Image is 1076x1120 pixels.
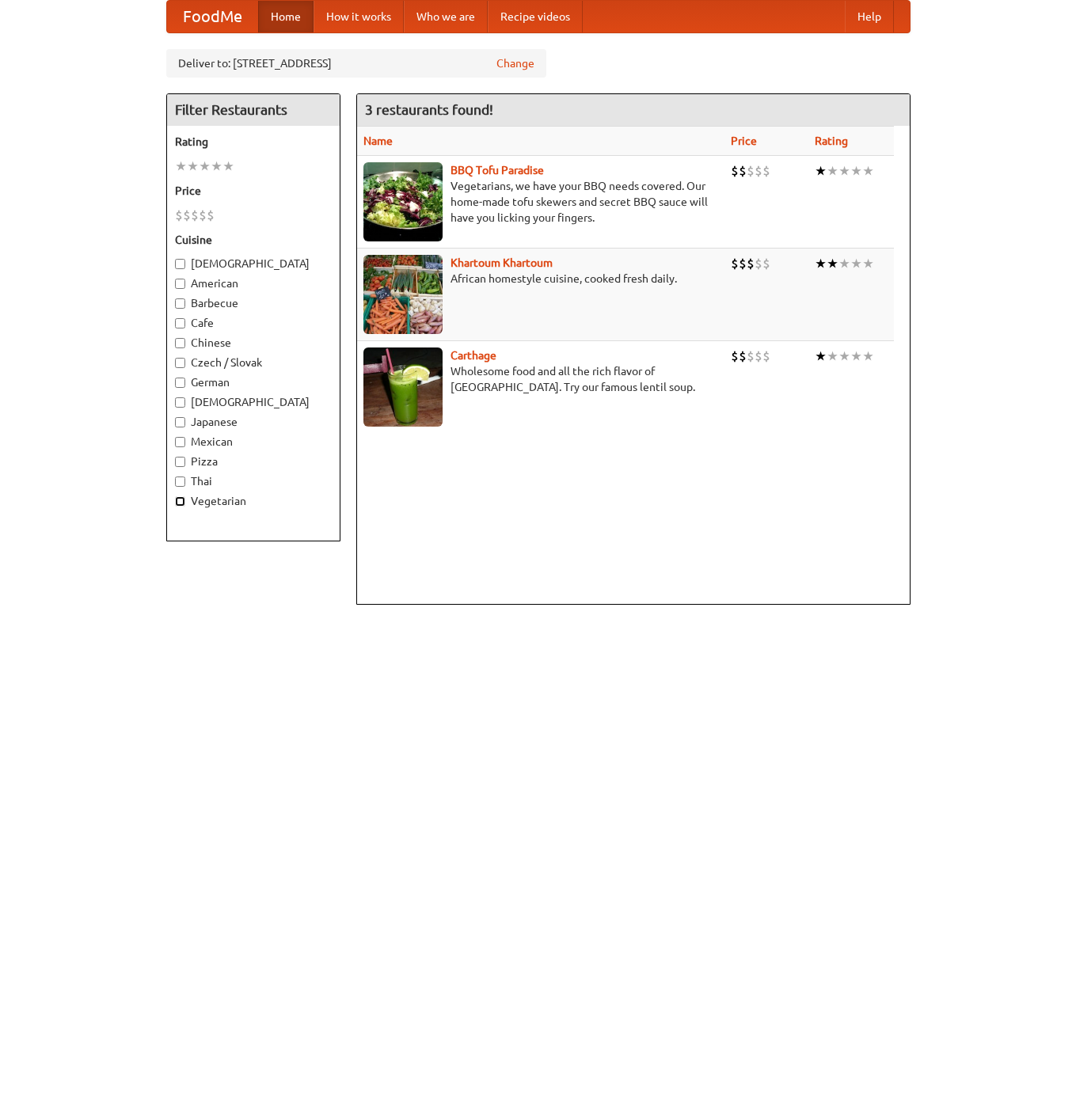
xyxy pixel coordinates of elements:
a: Change [496,55,534,71]
input: [DEMOGRAPHIC_DATA] [175,397,185,408]
li: $ [183,207,191,224]
input: Chinese [175,338,185,348]
label: Thai [175,473,332,489]
a: Rating [815,135,848,147]
li: $ [762,347,770,365]
a: BBQ Tofu Paradise [451,164,544,177]
input: Pizza [175,457,185,467]
input: Czech / Slovak [175,358,185,368]
li: ★ [827,347,838,365]
input: American [175,279,185,289]
label: Czech / Slovak [175,355,332,370]
label: Mexican [175,434,332,450]
img: tofuparadise.jpg [363,162,443,241]
h5: Rating [175,134,332,150]
li: ★ [838,255,850,272]
li: ★ [838,347,850,365]
a: Recipe videos [488,1,583,32]
li: $ [747,347,755,365]
a: FoodMe [167,1,258,32]
li: $ [739,255,747,272]
li: $ [731,347,739,365]
a: How it works [314,1,404,32]
label: German [175,374,332,390]
li: $ [762,162,770,180]
li: ★ [187,158,199,175]
label: [DEMOGRAPHIC_DATA] [175,394,332,410]
label: Pizza [175,454,332,469]
a: Name [363,135,393,147]
li: $ [755,162,762,180]
label: Chinese [175,335,332,351]
h4: Filter Restaurants [167,94,340,126]
li: ★ [199,158,211,175]
li: ★ [862,347,874,365]
input: Vegetarian [175,496,185,507]
li: $ [739,162,747,180]
li: $ [747,255,755,272]
label: [DEMOGRAPHIC_DATA] [175,256,332,271]
li: ★ [850,255,862,272]
li: $ [207,207,215,224]
li: ★ [850,162,862,180]
label: Vegetarian [175,493,332,509]
h5: Price [175,183,332,199]
li: $ [731,255,739,272]
p: Wholesome food and all the rich flavor of [GEOGRAPHIC_DATA]. Try our famous lentil soup. [363,363,718,395]
img: khartoum.jpg [363,255,443,334]
li: $ [731,162,739,180]
h5: Cuisine [175,232,332,248]
a: Carthage [451,349,496,362]
input: Barbecue [175,298,185,309]
li: ★ [222,158,234,175]
input: Thai [175,476,185,487]
a: Who we are [404,1,488,32]
li: ★ [850,347,862,365]
img: carthage.jpg [363,347,443,427]
li: ★ [827,255,838,272]
li: ★ [175,158,187,175]
li: $ [755,347,762,365]
li: ★ [815,255,827,272]
li: ★ [838,162,850,180]
label: American [175,275,332,291]
li: ★ [862,255,874,272]
input: Cafe [175,318,185,328]
input: German [175,378,185,388]
p: Vegetarians, we have your BBQ needs covered. Our home-made tofu skewers and secret BBQ sauce will... [363,178,718,226]
li: $ [762,255,770,272]
input: Japanese [175,417,185,427]
p: African homestyle cuisine, cooked fresh daily. [363,271,718,287]
label: Japanese [175,414,332,430]
li: $ [747,162,755,180]
div: Deliver to: [STREET_ADDRESS] [166,49,546,78]
li: $ [755,255,762,272]
li: ★ [815,162,827,180]
label: Cafe [175,315,332,331]
input: [DEMOGRAPHIC_DATA] [175,259,185,269]
li: $ [739,347,747,365]
label: Barbecue [175,295,332,311]
li: ★ [211,158,222,175]
a: Price [731,135,757,147]
input: Mexican [175,437,185,447]
li: ★ [827,162,838,180]
li: ★ [815,347,827,365]
li: ★ [862,162,874,180]
a: Home [258,1,314,32]
li: $ [175,207,183,224]
ng-pluralize: 3 restaurants found! [365,102,493,117]
li: $ [191,207,199,224]
a: Khartoum Khartoum [451,256,553,269]
li: $ [199,207,207,224]
a: Help [845,1,894,32]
